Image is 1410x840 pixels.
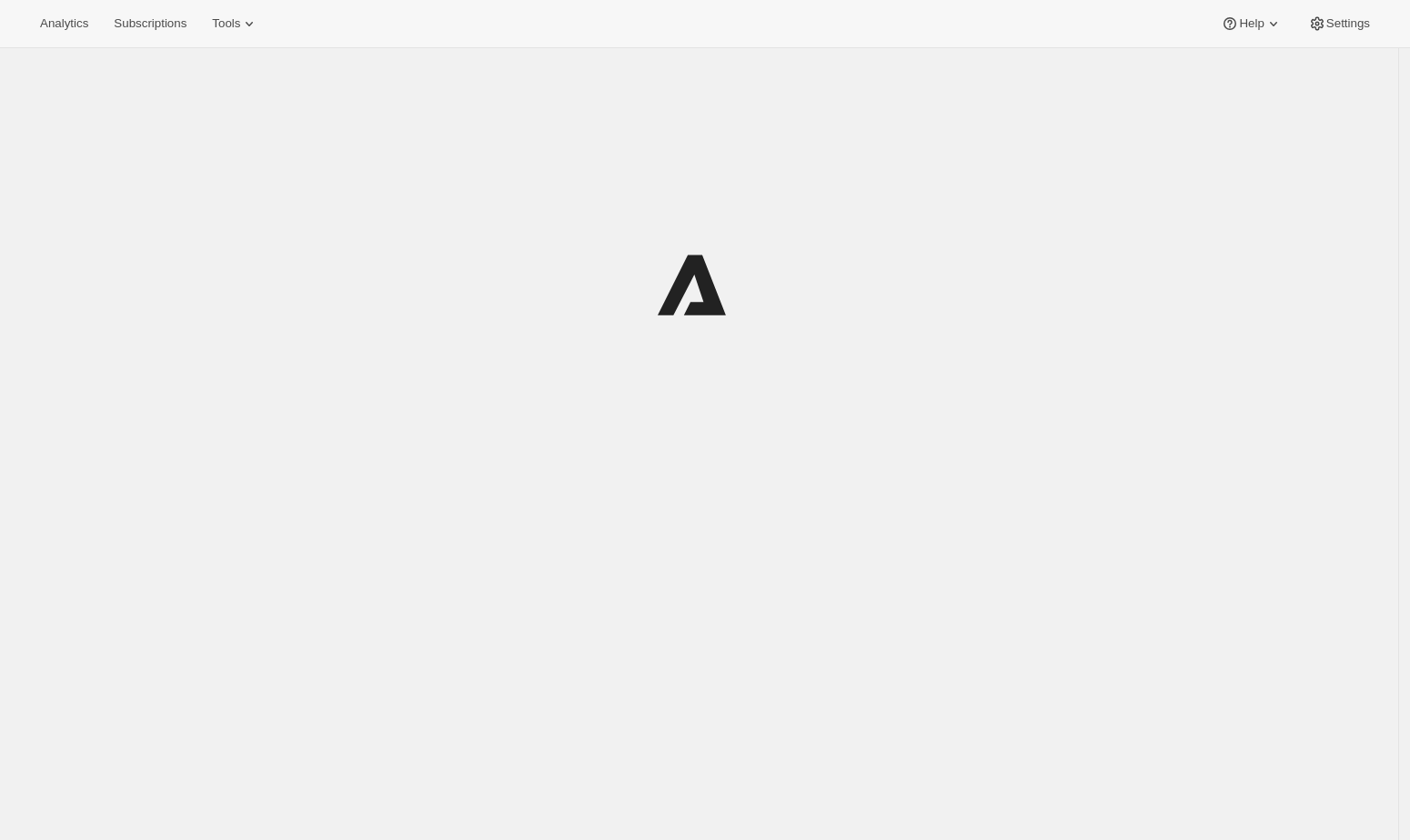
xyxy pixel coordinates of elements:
span: Settings [1326,16,1370,31]
button: Settings [1297,11,1381,36]
button: Tools [201,11,269,36]
button: Analytics [29,11,99,36]
button: Subscriptions [103,11,197,36]
span: Subscriptions [114,16,186,31]
span: Help [1239,16,1264,31]
button: Help [1210,11,1293,36]
span: Analytics [40,16,88,31]
span: Tools [212,16,240,31]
